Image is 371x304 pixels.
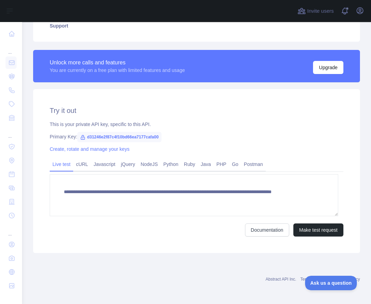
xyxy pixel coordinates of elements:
iframe: Toggle Customer Support [305,276,357,290]
a: Java [198,159,214,170]
div: ... [6,125,17,139]
h2: Try it out [50,106,343,115]
a: jQuery [118,159,138,170]
a: Abstract API Inc. [266,277,296,282]
a: NodeJS [138,159,160,170]
button: Make test request [293,223,343,237]
span: d31246e2f87c4f10bd66ea7177cafa00 [77,132,162,142]
button: Invite users [296,6,335,17]
a: Python [160,159,181,170]
button: Upgrade [313,61,343,74]
a: Terms of service [300,277,330,282]
a: Go [229,159,241,170]
span: Invite users [307,7,334,15]
div: ... [6,41,17,55]
div: ... [6,223,17,237]
a: Documentation [245,223,289,237]
a: cURL [73,159,91,170]
a: Javascript [91,159,118,170]
a: Support [41,18,352,33]
a: Ruby [181,159,198,170]
a: Live test [50,159,73,170]
div: Unlock more calls and features [50,59,185,67]
div: This is your private API key, specific to this API. [50,121,343,128]
div: You are currently on a free plan with limited features and usage [50,67,185,74]
a: PHP [214,159,229,170]
div: Primary Key: [50,133,343,140]
a: Create, rotate and manage your keys [50,146,129,152]
a: Postman [241,159,266,170]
